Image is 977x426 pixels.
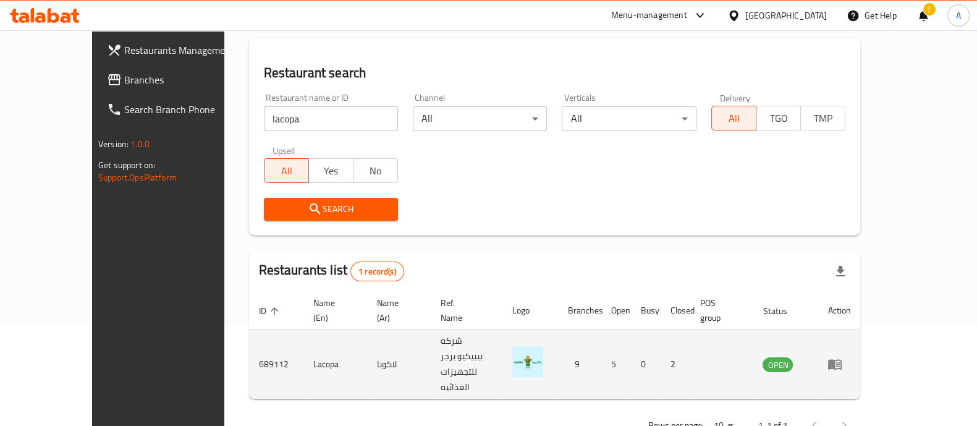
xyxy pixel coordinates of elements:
span: Name (En) [313,296,353,325]
button: Search [264,198,398,221]
span: POS group [700,296,738,325]
input: Search for restaurant name or ID.. [264,106,398,131]
span: Search Branch Phone [124,102,245,117]
span: 1 record(s) [351,266,404,278]
span: Name (Ar) [377,296,416,325]
div: OPEN [763,357,793,372]
button: TMP [800,106,845,130]
div: Menu-management [611,8,687,23]
span: No [358,162,393,180]
h2: Restaurant search [264,64,846,82]
td: 5 [601,330,631,399]
div: Export file [826,257,855,286]
td: 689112 [249,330,303,399]
span: Status [763,304,803,318]
td: 2 [661,330,690,399]
span: ID [259,304,282,318]
button: TGO [756,106,801,130]
a: Support.OpsPlatform [98,169,177,185]
span: All [269,162,304,180]
span: Ref. Name [441,296,488,325]
div: Total records count [350,262,404,281]
th: Branches [558,292,601,330]
img: Lacopa [512,346,543,377]
button: All [711,106,756,130]
div: All [413,106,547,131]
div: All [562,106,696,131]
td: 9 [558,330,601,399]
a: Branches [97,65,255,95]
span: A [956,9,961,22]
td: 0 [631,330,661,399]
button: No [353,158,398,183]
span: OPEN [763,358,793,372]
h2: Restaurants list [259,261,404,281]
span: TGO [761,109,796,127]
label: Delivery [720,93,751,102]
th: Logo [502,292,558,330]
span: 1.0.0 [130,136,150,152]
a: Search Branch Phone [97,95,255,124]
label: Upsell [273,146,295,155]
th: Open [601,292,631,330]
span: Branches [124,72,245,87]
button: Yes [308,158,353,183]
span: All [717,109,751,127]
span: Restaurants Management [124,43,245,58]
span: Search [274,202,388,217]
span: Version: [98,136,129,152]
span: TMP [806,109,840,127]
button: All [264,158,309,183]
td: لاكوبا [367,330,431,399]
span: Get support on: [98,157,155,173]
th: Action [818,292,860,330]
table: enhanced table [249,292,861,399]
th: Busy [631,292,661,330]
th: Closed [661,292,690,330]
div: [GEOGRAPHIC_DATA] [745,9,827,22]
td: شركه بيبيكيو برجر للتجهيزات الغذائيه [431,330,502,399]
a: Restaurants Management [97,35,255,65]
span: Yes [314,162,349,180]
td: Lacopa [303,330,368,399]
